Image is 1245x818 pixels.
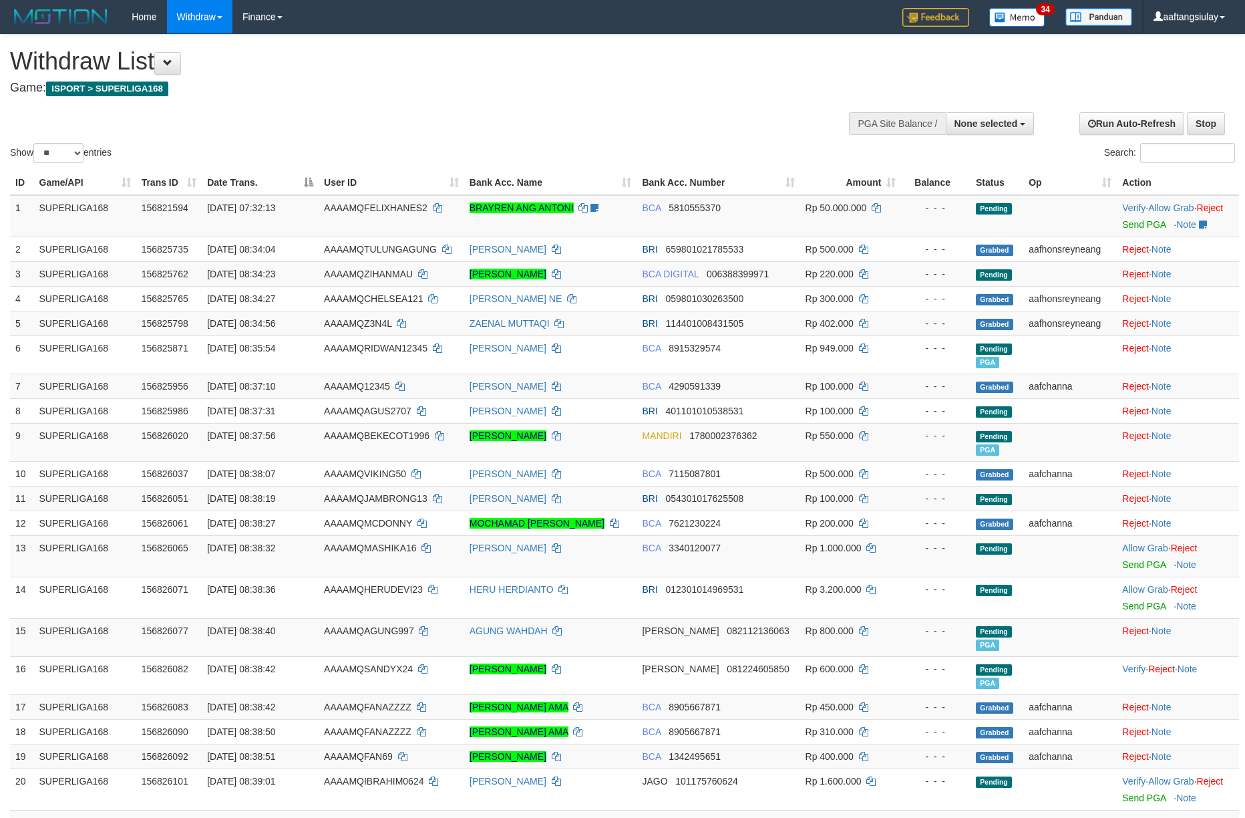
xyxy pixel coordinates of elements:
[207,584,275,595] span: [DATE] 08:38:36
[10,656,34,694] td: 16
[10,694,34,719] td: 17
[34,374,136,398] td: SUPERLIGA168
[10,511,34,535] td: 12
[642,343,661,354] span: BCA
[669,543,721,553] span: Copy 3340120077 to clipboard
[142,518,188,529] span: 156826061
[324,518,412,529] span: AAAAMQMCDONNY
[906,201,965,215] div: - - -
[1122,601,1166,611] a: Send PGA
[1117,486,1239,511] td: ·
[665,493,743,504] span: Copy 054301017625508 to clipboard
[1079,112,1184,135] a: Run Auto-Refresh
[806,493,854,504] span: Rp 100.000
[1151,318,1172,329] a: Note
[1023,511,1117,535] td: aafchanna
[1151,244,1172,255] a: Note
[1122,493,1149,504] a: Reject
[207,468,275,479] span: [DATE] 08:38:07
[470,626,548,636] a: AGUNG WAHDAH
[470,664,546,674] a: [PERSON_NAME]
[10,261,34,286] td: 3
[976,431,1012,442] span: Pending
[324,543,417,553] span: AAAAMQMASHIKA16
[207,664,275,674] span: [DATE] 08:38:42
[976,344,1012,355] span: Pending
[1176,793,1196,803] a: Note
[34,618,136,656] td: SUPERLIGA168
[669,202,721,213] span: Copy 5810555370 to clipboard
[207,202,275,213] span: [DATE] 07:32:13
[1122,406,1149,416] a: Reject
[669,381,721,392] span: Copy 4290591339 to clipboard
[324,664,413,674] span: AAAAMQSANDYX24
[10,374,34,398] td: 7
[1171,543,1198,553] a: Reject
[849,112,945,135] div: PGA Site Balance /
[1117,461,1239,486] td: ·
[1148,776,1194,787] a: Allow Grab
[324,430,429,441] span: AAAAMQBEKECOT1996
[34,535,136,577] td: SUPERLIGA168
[142,406,188,416] span: 156825986
[1117,511,1239,535] td: ·
[470,343,546,354] a: [PERSON_NAME]
[1117,577,1239,618] td: ·
[1151,518,1172,529] a: Note
[207,493,275,504] span: [DATE] 08:38:19
[470,202,574,213] a: BRAYREN ANG ANTONI
[906,267,965,281] div: - - -
[34,656,136,694] td: SUPERLIGA168
[324,293,423,304] span: AAAAMQCHELSEA121
[34,335,136,374] td: SUPERLIGA168
[34,486,136,511] td: SUPERLIGA168
[1151,493,1172,504] a: Note
[1023,694,1117,719] td: aafchanna
[642,493,657,504] span: BRI
[1117,656,1239,694] td: · ·
[976,469,1013,481] span: Grabbed
[207,293,275,304] span: [DATE] 08:34:27
[906,380,965,393] div: - - -
[470,381,546,392] a: [PERSON_NAME]
[906,517,965,530] div: - - -
[976,203,1012,215] span: Pending
[665,244,743,255] span: Copy 659801021785533 to clipboard
[1151,702,1172,712] a: Note
[642,702,661,712] span: BCA
[665,293,743,304] span: Copy 059801030263500 to clipboard
[34,461,136,486] td: SUPERLIGA168
[1178,664,1198,674] a: Note
[470,726,568,737] a: [PERSON_NAME] AMA
[1023,237,1117,261] td: aafhonsreyneang
[1023,170,1117,195] th: Op: activate to sort column ascending
[1122,584,1168,595] a: Allow Grab
[1151,751,1172,762] a: Note
[970,170,1023,195] th: Status
[642,202,661,213] span: BCA
[142,702,188,712] span: 156826083
[1197,202,1224,213] a: Reject
[989,8,1045,27] img: Button%20Memo.svg
[10,195,34,237] td: 1
[642,244,657,255] span: BRI
[1151,343,1172,354] a: Note
[727,664,789,674] span: Copy 081224605850 to clipboard
[806,381,854,392] span: Rp 100.000
[1117,423,1239,461] td: ·
[1176,559,1196,570] a: Note
[806,518,854,529] span: Rp 200.000
[34,195,136,237] td: SUPERLIGA168
[906,404,965,418] div: - - -
[142,343,188,354] span: 156825871
[207,543,275,553] span: [DATE] 08:38:32
[707,269,769,279] span: Copy 006388399971 to clipboard
[470,269,546,279] a: [PERSON_NAME]
[669,702,721,712] span: Copy 8905667871 to clipboard
[1023,311,1117,335] td: aafhonsreyneang
[902,8,969,27] img: Feedback.jpg
[642,381,661,392] span: BCA
[10,170,34,195] th: ID
[976,640,999,651] span: Marked by aafandaneth
[470,430,546,441] a: [PERSON_NAME]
